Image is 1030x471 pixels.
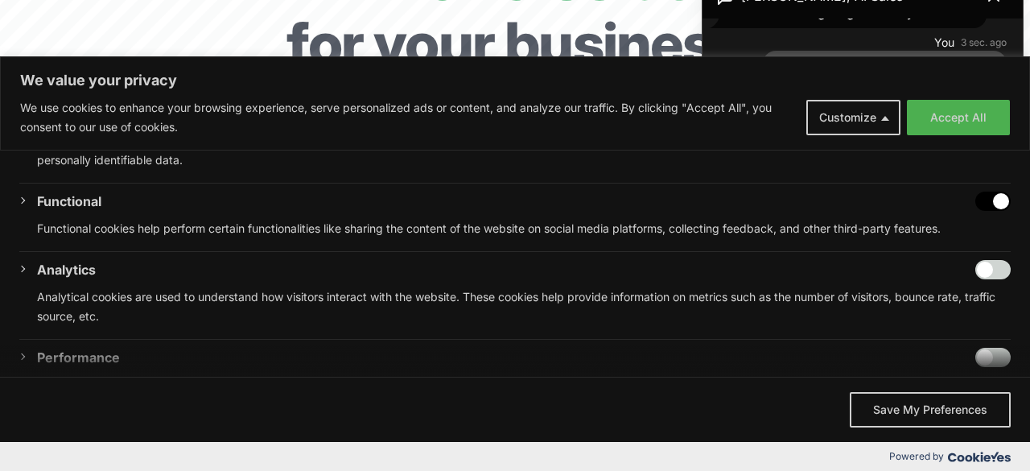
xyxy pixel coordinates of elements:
img: Cookieyes logo [948,452,1011,462]
input: Enable Analytics [975,260,1011,279]
input: Disable Functional [975,192,1011,211]
span: You [934,35,954,51]
p: We value your privacy [20,71,1010,90]
button: Save My Preferences [850,392,1011,428]
p: Necessary cookies are required to enable the basic features of this site, such as providing secur... [37,131,1011,170]
p: Analytical cookies are used to understand how visitors interact with the website. These cookies h... [37,287,1011,326]
button: Analytics [37,260,96,279]
button: Accept All [907,100,1010,135]
p: Functional cookies help perform certain functionalities like sharing the content of the website o... [37,219,1011,238]
time: 3 sec. ago [961,36,1007,49]
p: We use cookies to enhance your browsing experience, serve personalized ads or content, and analyz... [20,98,794,137]
button: Functional [37,192,101,211]
button: Customize [806,100,900,135]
